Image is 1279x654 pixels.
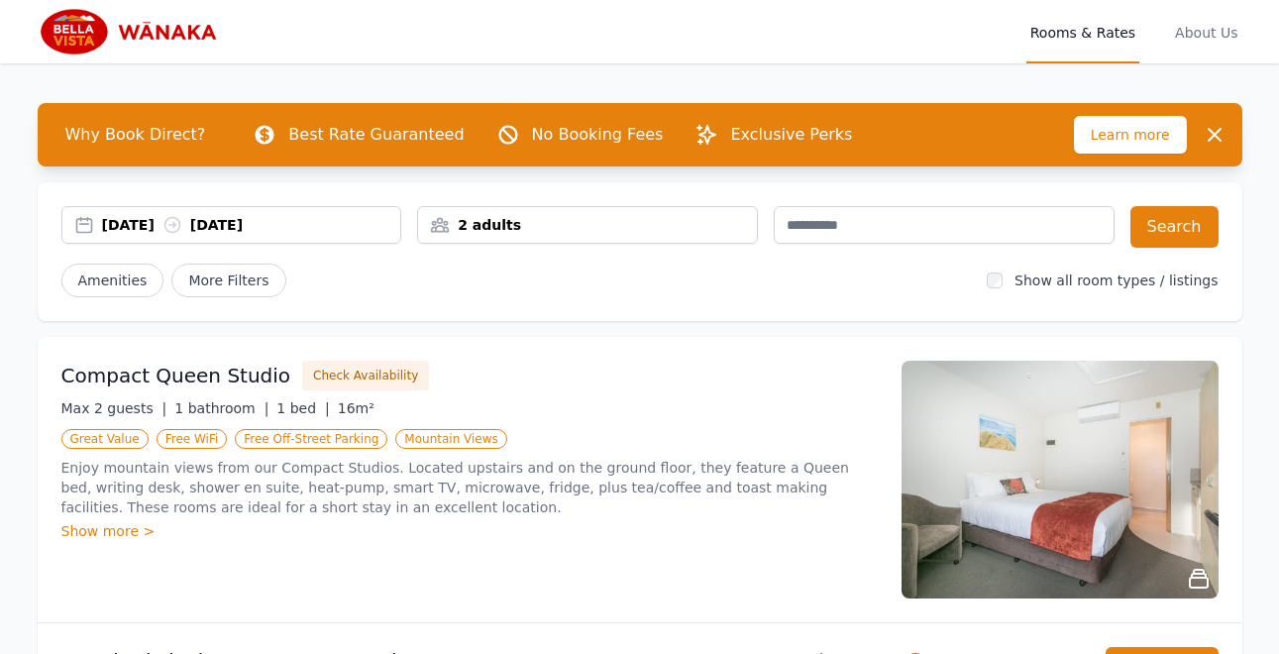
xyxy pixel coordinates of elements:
div: Show more > [61,521,878,541]
span: 1 bed | [276,400,329,416]
img: Bella Vista Wanaka [38,8,228,55]
span: Free WiFi [157,429,228,449]
span: Why Book Direct? [50,115,222,155]
span: Mountain Views [395,429,506,449]
span: Learn more [1074,116,1187,154]
button: Check Availability [302,361,429,390]
span: More Filters [171,264,285,297]
p: Exclusive Perks [730,123,852,147]
p: No Booking Fees [532,123,664,147]
div: [DATE] [DATE] [102,215,401,235]
span: 16m² [338,400,374,416]
div: 2 adults [418,215,757,235]
p: Enjoy mountain views from our Compact Studios. Located upstairs and on the ground floor, they fea... [61,458,878,517]
span: Great Value [61,429,149,449]
span: Free Off-Street Parking [235,429,387,449]
p: Best Rate Guaranteed [288,123,464,147]
h3: Compact Queen Studio [61,362,291,389]
button: Amenities [61,264,164,297]
button: Search [1130,206,1219,248]
span: 1 bathroom | [174,400,268,416]
span: Max 2 guests | [61,400,167,416]
label: Show all room types / listings [1014,272,1218,288]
